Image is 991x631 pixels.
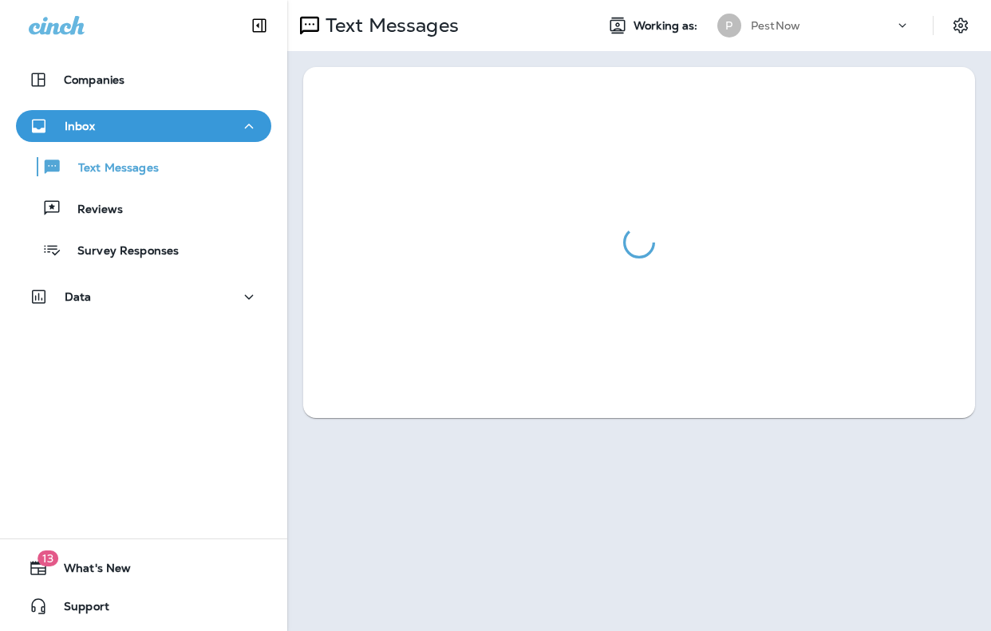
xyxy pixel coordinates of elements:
[16,150,271,183] button: Text Messages
[16,110,271,142] button: Inbox
[65,120,95,132] p: Inbox
[61,244,179,259] p: Survey Responses
[634,19,701,33] span: Working as:
[16,191,271,225] button: Reviews
[64,73,124,86] p: Companies
[61,203,123,218] p: Reviews
[65,290,92,303] p: Data
[946,11,975,40] button: Settings
[751,19,800,32] p: PestNow
[48,600,109,619] span: Support
[237,10,282,41] button: Collapse Sidebar
[38,550,58,566] span: 13
[16,64,271,96] button: Companies
[48,562,131,581] span: What's New
[319,14,459,37] p: Text Messages
[717,14,741,37] div: P
[16,552,271,584] button: 13What's New
[16,590,271,622] button: Support
[16,233,271,266] button: Survey Responses
[16,281,271,313] button: Data
[62,161,159,176] p: Text Messages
